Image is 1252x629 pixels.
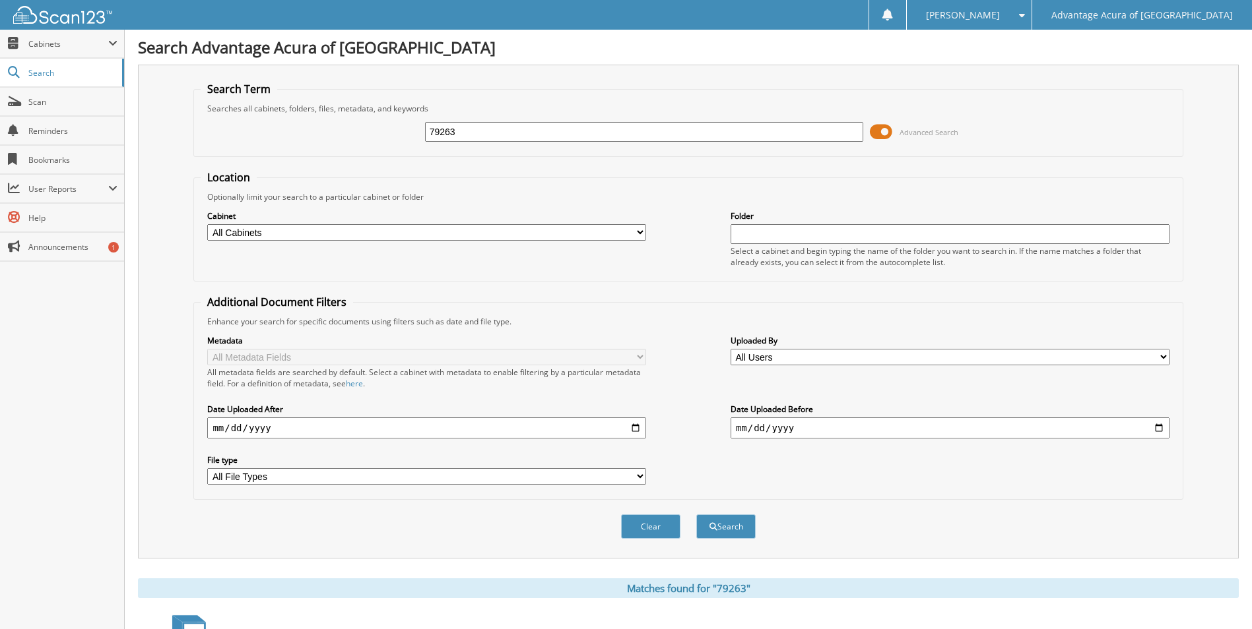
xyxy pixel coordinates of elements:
h1: Search Advantage Acura of [GEOGRAPHIC_DATA] [138,36,1239,58]
a: here [346,378,363,389]
img: scan123-logo-white.svg [13,6,112,24]
legend: Location [201,170,257,185]
span: Cabinets [28,38,108,49]
div: All metadata fields are searched by default. Select a cabinet with metadata to enable filtering b... [207,367,646,389]
span: Reminders [28,125,117,136]
span: Help [28,212,117,224]
div: Searches all cabinets, folders, files, metadata, and keywords [201,103,1175,114]
div: Optionally limit your search to a particular cabinet or folder [201,191,1175,202]
input: end [731,417,1170,438]
label: Uploaded By [731,335,1170,346]
label: Date Uploaded Before [731,404,1170,415]
div: 1 [108,242,119,253]
span: Bookmarks [28,154,117,165]
div: Matches found for "79263" [138,578,1239,598]
span: Search [28,67,115,78]
label: Metadata [207,335,646,346]
label: Cabinet [207,210,646,222]
div: Select a cabinet and begin typing the name of the folder you want to search in. If the name match... [731,245,1170,268]
input: start [207,417,646,438]
span: User Reports [28,183,108,195]
button: Search [696,514,756,539]
div: Enhance your search for specific documents using filters such as date and file type. [201,316,1175,327]
span: Advantage Acura of [GEOGRAPHIC_DATA] [1051,11,1233,19]
span: [PERSON_NAME] [926,11,1000,19]
label: File type [207,454,646,465]
span: Advanced Search [900,127,958,137]
label: Date Uploaded After [207,404,646,415]
span: Announcements [28,241,117,253]
button: Clear [621,514,680,539]
span: Scan [28,96,117,107]
legend: Additional Document Filters [201,295,353,309]
label: Folder [731,210,1170,222]
legend: Search Term [201,82,277,96]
